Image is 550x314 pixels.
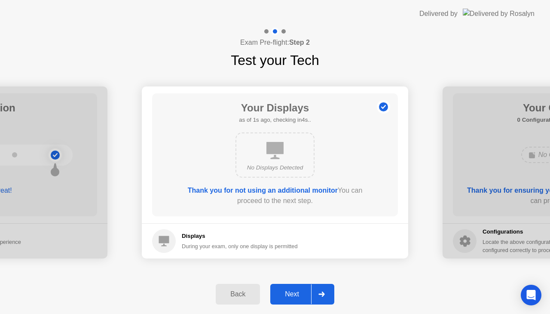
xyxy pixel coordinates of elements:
[289,39,310,46] b: Step 2
[463,9,535,18] img: Delivered by Rosalyn
[182,232,298,240] h5: Displays
[188,187,338,194] b: Thank you for not using an additional monitor
[419,9,458,19] div: Delivered by
[231,50,319,71] h1: Test your Tech
[239,116,311,124] h5: as of 1s ago, checking in4s..
[239,100,311,116] h1: Your Displays
[270,284,334,305] button: Next
[273,290,311,298] div: Next
[182,242,298,250] div: During your exam, only one display is permitted
[240,37,310,48] h4: Exam Pre-flight:
[243,163,307,172] div: No Displays Detected
[218,290,257,298] div: Back
[521,285,541,305] div: Open Intercom Messenger
[177,185,373,206] div: You can proceed to the next step.
[216,284,260,305] button: Back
